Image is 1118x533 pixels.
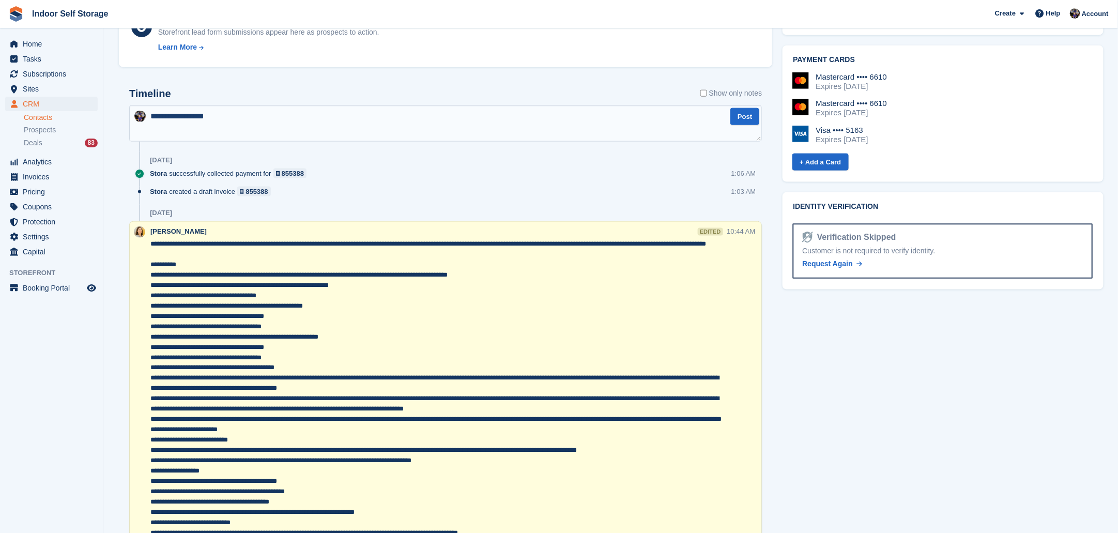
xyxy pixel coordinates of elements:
[23,67,85,81] span: Subscriptions
[23,37,85,51] span: Home
[5,170,98,184] a: menu
[816,126,868,135] div: Visa •••• 5163
[5,52,98,66] a: menu
[23,245,85,259] span: Capital
[85,139,98,147] div: 83
[134,111,146,122] img: Sandra Pomeroy
[237,187,271,196] a: 855388
[727,226,756,236] div: 10:44 AM
[150,187,167,196] span: Stora
[698,228,723,236] div: edited
[23,215,85,229] span: Protection
[5,37,98,51] a: menu
[1046,8,1061,19] span: Help
[816,108,887,117] div: Expires [DATE]
[5,215,98,229] a: menu
[23,185,85,199] span: Pricing
[1070,8,1080,19] img: Sandra Pomeroy
[995,8,1016,19] span: Create
[282,169,304,178] div: 855388
[731,187,756,196] div: 1:03 AM
[129,88,171,100] h2: Timeline
[24,113,98,123] a: Contacts
[5,185,98,199] a: menu
[150,209,172,217] div: [DATE]
[813,231,896,243] div: Verification Skipped
[23,170,85,184] span: Invoices
[24,125,56,135] span: Prospects
[5,82,98,96] a: menu
[150,169,167,178] span: Stora
[24,138,98,148] a: Deals 83
[816,72,887,82] div: Mastercard •••• 6610
[5,281,98,295] a: menu
[134,226,145,238] img: Emma Higgins
[5,200,98,214] a: menu
[23,230,85,244] span: Settings
[23,82,85,96] span: Sites
[23,52,85,66] span: Tasks
[23,200,85,214] span: Coupons
[792,126,809,142] img: Visa Logo
[700,88,762,99] label: Show only notes
[28,5,113,22] a: Indoor Self Storage
[730,108,759,125] button: Post
[150,169,312,178] div: successfully collected payment for
[150,156,172,164] div: [DATE]
[731,169,756,178] div: 1:06 AM
[273,169,307,178] a: 855388
[24,125,98,135] a: Prospects
[802,258,862,269] a: Request Again
[700,88,707,99] input: Show only notes
[23,155,85,169] span: Analytics
[5,230,98,244] a: menu
[158,42,379,53] a: Learn More
[150,187,276,196] div: created a draft invoice
[802,232,813,243] img: Identity Verification Ready
[85,282,98,294] a: Preview store
[24,138,42,148] span: Deals
[793,56,1093,64] h2: Payment cards
[816,99,887,108] div: Mastercard •••• 6610
[23,281,85,295] span: Booking Portal
[5,155,98,169] a: menu
[792,99,809,115] img: Mastercard Logo
[792,154,848,171] a: + Add a Card
[23,97,85,111] span: CRM
[246,187,268,196] div: 855388
[158,42,197,53] div: Learn More
[816,82,887,91] div: Expires [DATE]
[792,72,809,89] img: Mastercard Logo
[150,227,207,235] span: [PERSON_NAME]
[816,135,868,144] div: Expires [DATE]
[802,246,1083,256] div: Customer is not required to verify identity.
[8,6,24,22] img: stora-icon-8386f47178a22dfd0bd8f6a31ec36ba5ce8667c1dd55bd0f319d3a0aa187defe.svg
[802,260,853,268] span: Request Again
[1082,9,1109,19] span: Account
[5,67,98,81] a: menu
[5,97,98,111] a: menu
[793,203,1093,211] h2: Identity verification
[158,27,379,38] div: Storefront lead form submissions appear here as prospects to action.
[5,245,98,259] a: menu
[9,268,103,278] span: Storefront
